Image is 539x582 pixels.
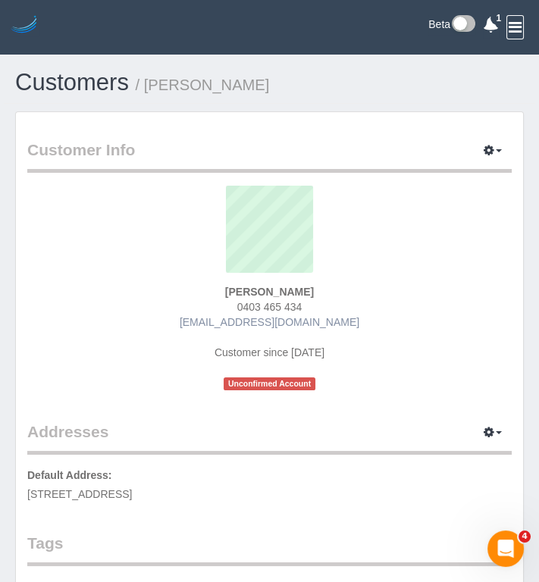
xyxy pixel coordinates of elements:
[180,316,359,328] a: [EMAIL_ADDRESS][DOMAIN_NAME]
[450,15,475,35] img: New interface
[428,15,475,35] a: Beta
[237,301,302,313] span: 0403 465 434
[224,377,316,390] span: Unconfirmed Account
[27,488,132,500] span: [STREET_ADDRESS]
[9,15,39,36] img: Automaid Logo
[15,69,129,95] a: Customers
[27,468,112,483] label: Default Address:
[483,15,499,38] a: 1
[27,421,512,455] legend: Addresses
[519,530,531,543] span: 4
[136,77,270,93] small: / [PERSON_NAME]
[27,139,512,173] legend: Customer Info
[27,532,512,566] legend: Tags
[487,530,524,567] iframe: Intercom live chat
[490,11,506,25] span: 1
[225,286,314,298] strong: [PERSON_NAME]
[215,346,324,358] span: Customer since [DATE]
